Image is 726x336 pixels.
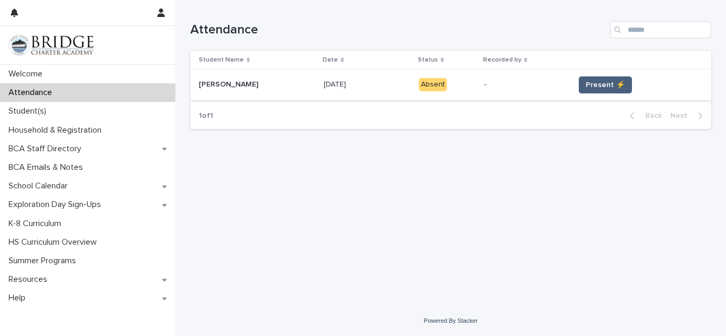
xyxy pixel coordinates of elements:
[4,181,76,191] p: School Calendar
[9,35,94,56] img: V1C1m3IdTEidaUdm9Hs0
[4,88,61,98] p: Attendance
[4,237,105,247] p: HS Curriculum Overview
[579,76,632,93] button: Present ⚡
[4,69,51,79] p: Welcome
[324,78,348,89] p: [DATE]
[419,78,447,91] div: Absent
[4,144,90,154] p: BCA Staff Directory
[4,293,34,303] p: Help
[418,54,438,66] p: Status
[4,125,110,135] p: Household & Registration
[586,80,625,90] span: Present ⚡
[610,21,711,38] input: Search
[4,106,55,116] p: Student(s)
[4,200,109,210] p: Exploration Day Sign-Ups
[639,112,662,119] span: Back
[199,78,260,89] p: [PERSON_NAME]
[424,317,477,324] a: Powered By Stacker
[483,54,521,66] p: Recorded by
[666,111,711,120] button: Next
[323,54,338,66] p: Date
[190,70,711,100] tr: [PERSON_NAME][PERSON_NAME] [DATE][DATE] Absent-Present ⚡
[484,80,566,89] p: -
[190,103,222,129] p: 1 of 1
[621,111,666,120] button: Back
[4,256,85,266] p: Summer Programs
[4,274,56,285] p: Resources
[670,112,694,119] span: Next
[190,22,606,38] h1: Attendance
[4,219,70,229] p: K-8 Curriculum
[199,54,244,66] p: Student Name
[4,162,91,173] p: BCA Emails & Notes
